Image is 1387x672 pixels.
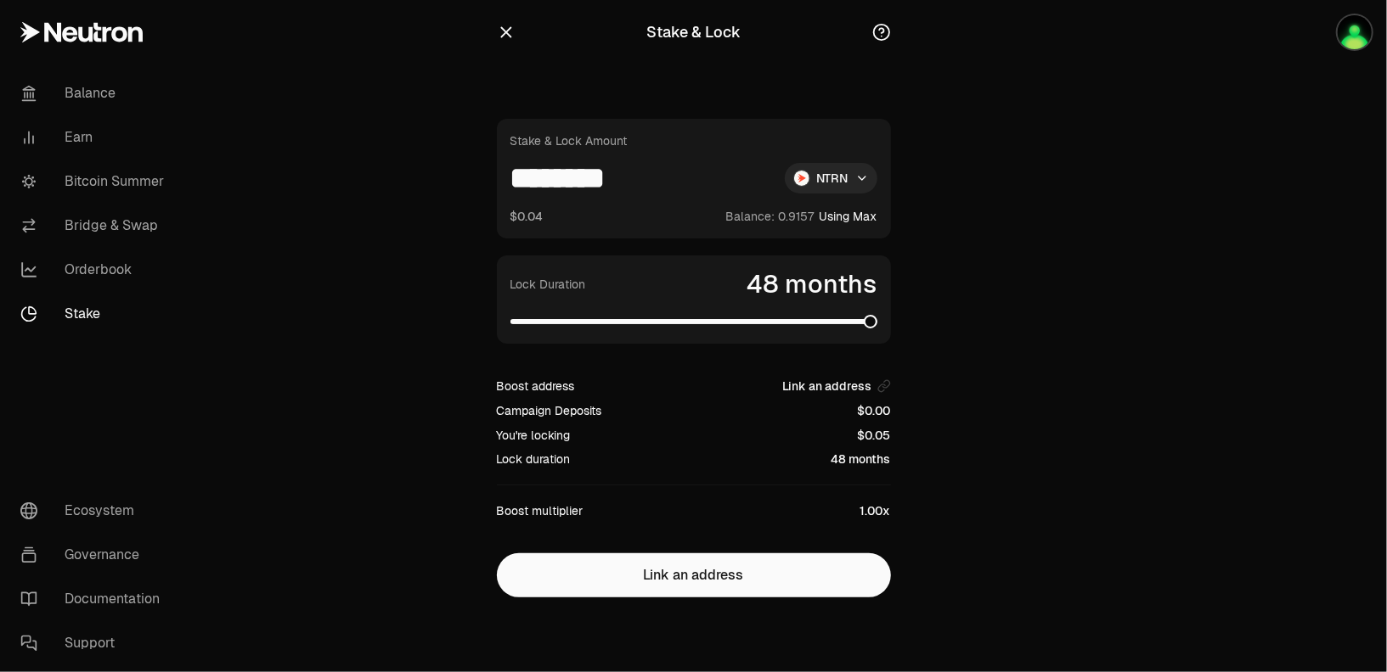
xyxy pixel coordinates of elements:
div: Boost address [497,378,575,395]
label: Lock Duration [510,276,586,293]
div: Lock duration [497,451,571,468]
button: Using Max [820,208,877,225]
span: 48 months [747,269,877,300]
a: Stake [7,292,183,336]
span: Balance: [726,208,775,225]
div: Stake & Lock Amount [510,132,628,149]
img: NTRN Logo [794,171,809,186]
a: Governance [7,533,183,577]
div: 48 months [832,451,891,468]
a: Bitcoin Summer [7,160,183,204]
img: MAIN [1338,15,1372,49]
a: Orderbook [7,248,183,292]
button: NTRN LogoNTRN [785,163,877,193]
div: Stake & Lock [646,20,741,44]
div: Campaign Deposits [497,402,602,419]
div: You're locking [497,427,571,444]
div: 1.00x [860,502,891,519]
a: Bridge & Swap [7,204,183,248]
button: Link an address [783,378,891,395]
a: Balance [7,71,183,115]
a: Documentation [7,577,183,621]
a: Support [7,621,183,665]
a: Earn [7,115,183,160]
div: Boost multiplier [497,502,584,519]
button: $0.04 [510,207,544,225]
button: Link an address [497,553,891,597]
span: Link an address [783,378,872,395]
a: Ecosystem [7,489,183,533]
